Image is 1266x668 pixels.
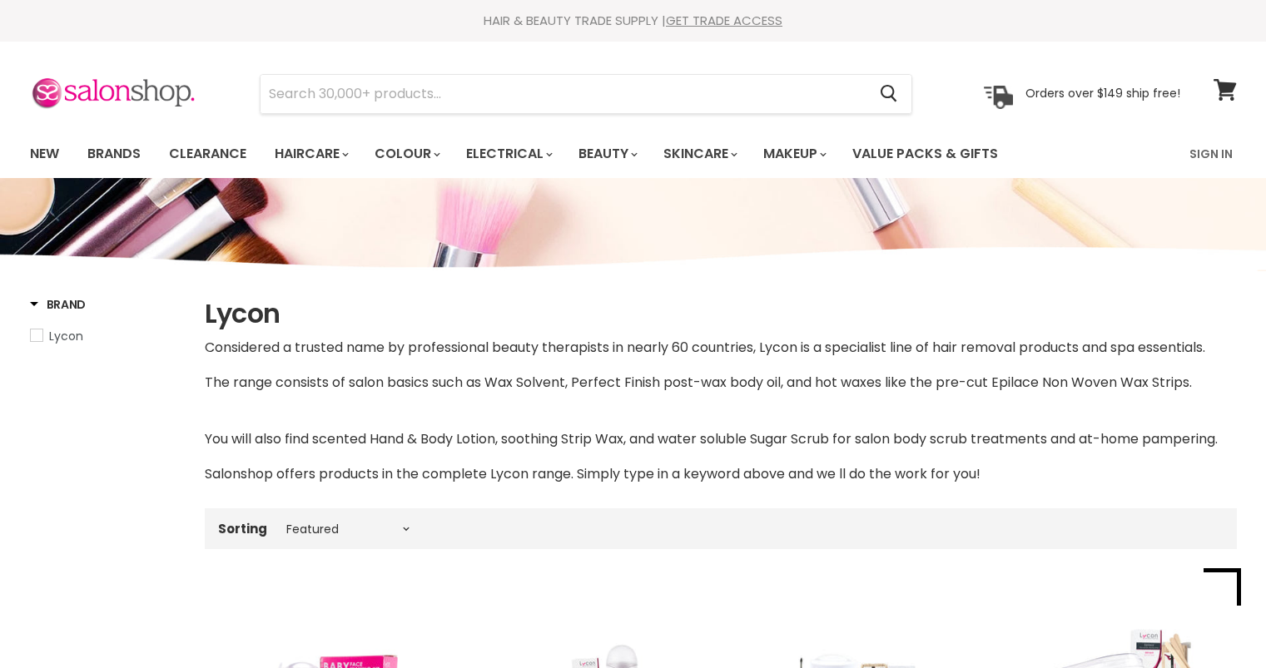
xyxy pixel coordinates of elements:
a: Colour [362,136,450,171]
button: Search [867,75,911,113]
a: Makeup [751,136,837,171]
a: Lycon [30,327,184,345]
p: Orders over $149 ship free! [1025,86,1180,101]
a: Brands [75,136,153,171]
div: HAIR & BEAUTY TRADE SUPPLY | [9,12,1258,29]
a: Sign In [1179,136,1243,171]
a: Value Packs & Gifts [840,136,1010,171]
span: Lycon [49,328,83,344]
a: Haircare [262,136,359,171]
h1: Lycon [205,296,1237,331]
h3: Brand [30,296,87,313]
label: Sorting [218,522,267,536]
nav: Main [9,130,1258,178]
a: New [17,136,72,171]
ul: Main menu [17,130,1095,178]
a: Beauty [566,136,648,171]
a: Clearance [156,136,259,171]
div: The range consists of salon basics such as Wax Solvent, Perfect Finish post-wax body oil, and hot... [205,337,1237,485]
a: GET TRADE ACCESS [666,12,782,29]
input: Search [261,75,867,113]
form: Product [260,74,912,114]
a: Electrical [454,136,563,171]
p: Considered a trusted name by professional beauty therapists in nearly 60 countries, Lycon is a sp... [205,337,1237,359]
a: Skincare [651,136,747,171]
p: You will also find scented Hand & Body Lotion, soothing Strip Wax, and water soluble Sugar Scrub ... [205,428,1237,450]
